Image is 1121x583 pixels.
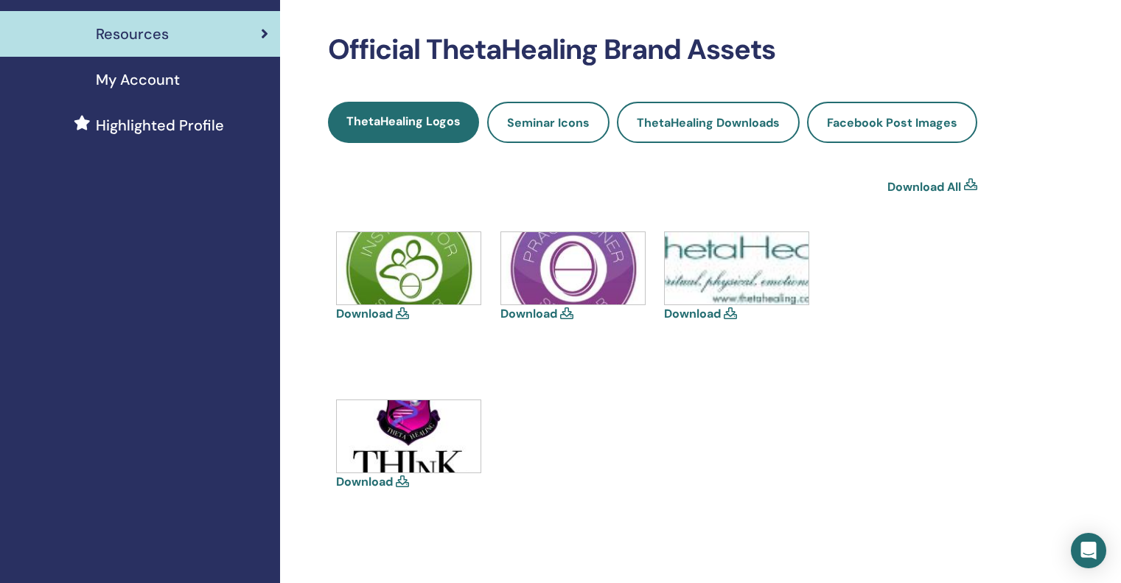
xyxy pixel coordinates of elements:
span: ThetaHealing Logos [346,114,461,129]
a: Download [336,474,393,489]
span: Resources [96,23,169,45]
a: Download [500,306,557,321]
div: Open Intercom Messenger [1071,533,1106,568]
img: icons-instructor.jpg [337,232,481,304]
span: My Account [96,69,180,91]
span: Highlighted Profile [96,114,224,136]
span: Seminar Icons [507,115,590,130]
a: ThetaHealing Logos [328,102,479,143]
a: ThetaHealing Downloads [617,102,800,143]
a: Seminar Icons [487,102,610,143]
span: Facebook Post Images [827,115,957,130]
h2: Official ThetaHealing Brand Assets [328,33,977,67]
img: icons-practitioner.jpg [501,232,645,304]
a: Facebook Post Images [807,102,977,143]
img: thetahealing-logo-a-copy.jpg [665,232,809,304]
span: ThetaHealing Downloads [637,115,780,130]
a: Download All [887,178,961,196]
a: Download [336,306,393,321]
img: think-shield.jpg [337,400,481,472]
a: Download [664,306,721,321]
